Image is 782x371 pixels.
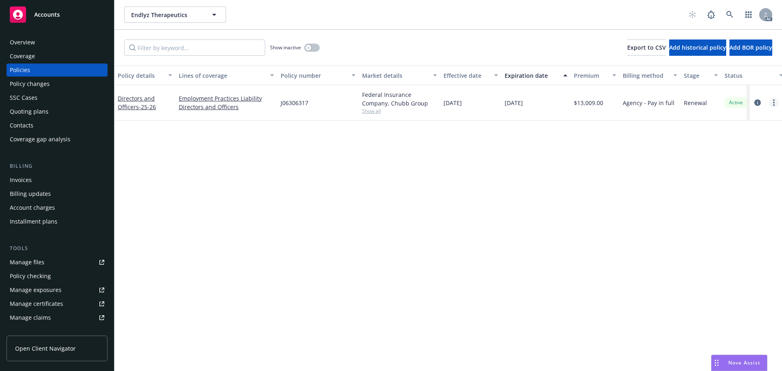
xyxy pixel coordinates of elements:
[681,66,721,85] button: Stage
[176,66,277,85] button: Lines of coverage
[10,119,33,132] div: Contacts
[7,297,108,310] a: Manage certificates
[728,99,744,106] span: Active
[574,71,607,80] div: Premium
[684,7,701,23] a: Start snowing
[444,99,462,107] span: [DATE]
[725,71,774,80] div: Status
[623,99,674,107] span: Agency - Pay in full
[7,270,108,283] a: Policy checking
[10,105,48,118] div: Quoting plans
[359,66,440,85] button: Market details
[362,108,437,114] span: Show all
[15,344,76,353] span: Open Client Navigator
[10,256,44,269] div: Manage files
[118,71,163,80] div: Policy details
[7,133,108,146] a: Coverage gap analysis
[7,215,108,228] a: Installment plans
[505,99,523,107] span: [DATE]
[7,187,108,200] a: Billing updates
[571,66,619,85] button: Premium
[10,187,51,200] div: Billing updates
[7,256,108,269] a: Manage files
[7,91,108,104] a: SSC Cases
[10,283,62,296] div: Manage exposures
[740,7,757,23] a: Switch app
[7,283,108,296] a: Manage exposures
[10,173,32,187] div: Invoices
[684,71,709,80] div: Stage
[10,270,51,283] div: Policy checking
[10,36,35,49] div: Overview
[769,98,779,108] a: more
[118,94,156,111] a: Directors and Officers
[10,133,70,146] div: Coverage gap analysis
[114,66,176,85] button: Policy details
[712,355,722,371] div: Drag to move
[444,71,489,80] div: Effective date
[7,325,108,338] a: Manage BORs
[669,40,726,56] button: Add historical policy
[10,77,50,90] div: Policy changes
[7,105,108,118] a: Quoting plans
[10,311,51,324] div: Manage claims
[669,44,726,51] span: Add historical policy
[7,311,108,324] a: Manage claims
[711,355,767,371] button: Nova Assist
[7,64,108,77] a: Policies
[281,99,308,107] span: J06306317
[684,99,707,107] span: Renewal
[124,40,265,56] input: Filter by keyword...
[729,40,772,56] button: Add BOR policy
[728,359,760,366] span: Nova Assist
[7,77,108,90] a: Policy changes
[7,119,108,132] a: Contacts
[7,244,108,252] div: Tools
[501,66,571,85] button: Expiration date
[7,201,108,214] a: Account charges
[10,64,30,77] div: Policies
[7,36,108,49] a: Overview
[7,50,108,63] a: Coverage
[703,7,719,23] a: Report a Bug
[179,94,274,103] a: Employment Practices Liability
[7,3,108,26] a: Accounts
[627,44,666,51] span: Export to CSV
[139,103,156,111] span: - 25-26
[362,71,428,80] div: Market details
[440,66,501,85] button: Effective date
[10,91,37,104] div: SSC Cases
[7,162,108,170] div: Billing
[574,99,603,107] span: $13,009.00
[277,66,359,85] button: Policy number
[124,7,226,23] button: Endlyz Therapeutics
[729,44,772,51] span: Add BOR policy
[34,11,60,18] span: Accounts
[623,71,668,80] div: Billing method
[10,201,55,214] div: Account charges
[179,71,265,80] div: Lines of coverage
[281,71,347,80] div: Policy number
[10,215,57,228] div: Installment plans
[179,103,274,111] a: Directors and Officers
[362,90,437,108] div: Federal Insurance Company, Chubb Group
[753,98,762,108] a: circleInformation
[10,297,63,310] div: Manage certificates
[131,11,202,19] span: Endlyz Therapeutics
[270,44,301,51] span: Show inactive
[10,50,35,63] div: Coverage
[619,66,681,85] button: Billing method
[505,71,558,80] div: Expiration date
[7,173,108,187] a: Invoices
[627,40,666,56] button: Export to CSV
[10,325,48,338] div: Manage BORs
[722,7,738,23] a: Search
